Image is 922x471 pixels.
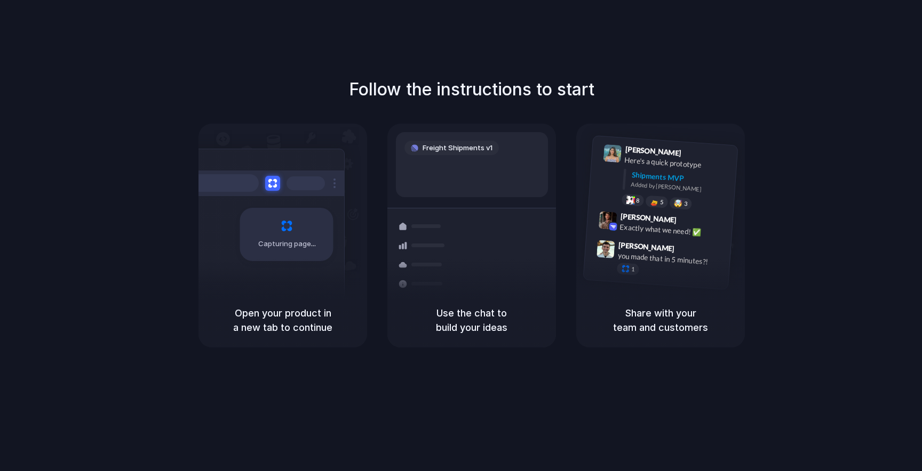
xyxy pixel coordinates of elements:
[617,250,724,268] div: you made that in 5 minutes?!
[211,306,354,335] h5: Open your product in a new tab to continue
[660,199,664,205] span: 5
[423,143,492,153] span: Freight Shipments v1
[631,180,729,196] div: Added by [PERSON_NAME]
[631,266,635,272] span: 1
[258,239,317,249] span: Capturing page
[625,143,681,159] span: [PERSON_NAME]
[618,239,675,254] span: [PERSON_NAME]
[349,77,594,102] h1: Follow the instructions to start
[678,244,700,257] span: 9:47 AM
[674,199,683,207] div: 🤯
[400,306,543,335] h5: Use the chat to build your ideas
[624,154,731,172] div: Here's a quick prototype
[619,221,726,239] div: Exactly what we need! ✅
[636,197,640,203] span: 8
[684,201,688,207] span: 3
[589,306,732,335] h5: Share with your team and customers
[620,210,677,226] span: [PERSON_NAME]
[680,215,702,228] span: 9:42 AM
[685,148,706,161] span: 9:41 AM
[631,169,730,186] div: Shipments MVP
